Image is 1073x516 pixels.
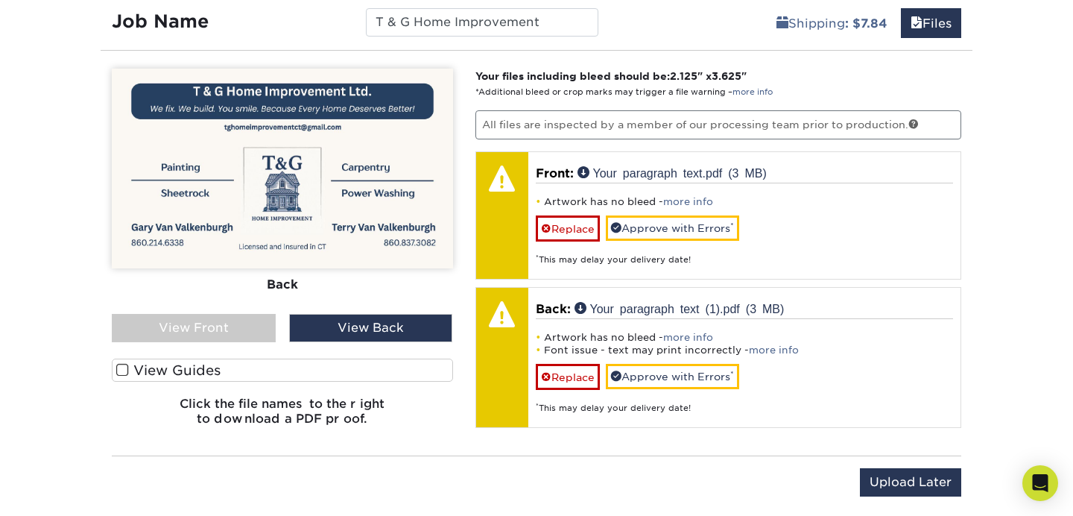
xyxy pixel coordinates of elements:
b: : $7.84 [845,16,887,31]
a: Files [901,8,961,38]
span: 3.625 [712,70,741,82]
a: Replace [536,364,600,390]
label: View Guides [112,359,453,382]
div: View Front [112,314,276,342]
span: files [911,16,922,31]
span: Front: [536,166,574,180]
input: Enter a job name [366,8,598,37]
li: Artwork has no bleed - [536,331,954,344]
a: Approve with Errors* [606,215,739,241]
strong: Job Name [112,10,209,32]
a: Your paragraph text.pdf (3 MB) [577,166,767,178]
input: Upload Later [860,468,961,497]
div: Open Intercom Messenger [1022,465,1058,501]
a: more info [749,344,799,356]
h6: Click the file names to the right to download a PDF proof. [112,397,453,437]
div: This may delay your delivery date! [536,390,954,415]
span: Back: [536,302,571,316]
a: more info [732,87,773,97]
a: Approve with Errors* [606,364,739,389]
iframe: Google Customer Reviews [4,471,127,511]
span: 2.125 [670,70,697,82]
a: more info [663,196,713,207]
p: All files are inspected by a member of our processing team prior to production. [475,110,962,139]
div: Back [112,268,453,301]
li: Font issue - text may print incorrectly - [536,344,954,356]
div: This may delay your delivery date! [536,242,954,266]
div: View Back [289,314,453,342]
a: more info [663,332,713,343]
strong: Your files including bleed should be: " x " [475,70,747,82]
li: Artwork has no bleed - [536,195,954,208]
span: shipping [776,16,788,31]
a: Your paragraph text (1).pdf (3 MB) [575,302,785,314]
a: Shipping: $7.84 [767,8,897,38]
small: *Additional bleed or crop marks may trigger a file warning – [475,87,773,97]
a: Replace [536,215,600,242]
